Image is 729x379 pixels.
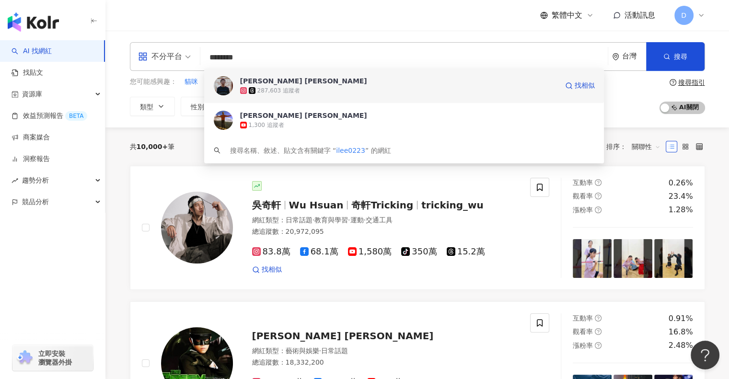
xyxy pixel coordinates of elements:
span: search [214,147,220,154]
span: question-circle [595,328,602,335]
span: · [319,347,321,355]
span: question-circle [595,315,602,322]
span: 68.1萬 [300,247,338,257]
div: 23.4% [669,191,693,202]
span: 15.2萬 [447,247,485,257]
span: 觀看率 [573,328,593,335]
button: 搜尋 [646,42,705,71]
img: post-image [654,239,693,278]
span: 教育與學習 [314,216,348,224]
span: appstore [138,52,148,61]
div: 搜尋名稱、敘述、貼文含有關鍵字 “ ” 的網紅 [230,145,391,156]
img: KOL Avatar [161,192,233,264]
span: 10,000+ [137,143,168,150]
span: 漲粉率 [573,342,593,349]
img: KOL Avatar [214,111,233,130]
div: 0.26% [669,178,693,188]
span: environment [612,53,619,60]
span: 日常話題 [286,216,312,224]
div: 共 筆 [130,143,175,150]
span: 1,580萬 [348,247,392,257]
span: rise [12,177,18,184]
span: 運動 [350,216,363,224]
span: question-circle [595,342,602,349]
div: 不分平台 [138,49,182,64]
a: 洞察報告 [12,154,50,164]
span: question-circle [670,79,676,86]
span: 互動率 [573,314,593,322]
span: question-circle [595,207,602,213]
span: 找相似 [575,81,595,91]
a: searchAI 找網紅 [12,46,52,56]
span: 資源庫 [22,83,42,105]
a: 找相似 [565,76,595,95]
a: 商案媒合 [12,133,50,142]
span: 找相似 [262,265,282,275]
div: 0.91% [669,313,693,324]
span: question-circle [595,179,602,186]
span: 性別 [191,103,204,111]
span: D [681,10,686,21]
div: 287,603 追蹤者 [257,87,300,95]
div: [PERSON_NAME] [PERSON_NAME] [240,111,367,120]
span: [PERSON_NAME] [PERSON_NAME] [252,330,434,342]
div: 總追蹤數 ： 18,332,200 [252,358,519,368]
span: tricking_wu [421,199,484,211]
div: 1.28% [669,205,693,215]
span: · [348,216,350,224]
span: 繁體中文 [552,10,582,21]
span: 立即安裝 瀏覽器外掛 [38,349,72,367]
img: chrome extension [15,350,34,366]
a: KOL Avatar吳奇軒Wu Hsuan奇軒Trickingtricking_wu網紅類型：日常話題·教育與學習·運動·交通工具總追蹤數：20,972,09583.8萬68.1萬1,580萬3... [130,166,705,290]
a: 找相似 [252,265,282,275]
span: · [363,216,365,224]
span: ilee0223 [336,147,365,154]
button: 貓咪 [184,77,198,87]
a: 找貼文 [12,68,43,78]
span: 83.8萬 [252,247,290,257]
div: 網紅類型 ： [252,346,519,356]
span: 吳奇軒 [252,199,281,211]
span: Wu Hsuan [289,199,344,211]
img: post-image [613,239,652,278]
button: 性別 [181,97,226,116]
span: · [312,216,314,224]
iframe: Help Scout Beacon - Open [691,341,719,369]
span: 您可能感興趣： [130,77,177,87]
span: question-circle [595,193,602,199]
img: post-image [573,239,612,278]
button: 類型 [130,97,175,116]
img: logo [8,12,59,32]
div: 搜尋指引 [678,79,705,86]
span: 貓咪 [185,77,198,87]
span: 350萬 [401,247,437,257]
div: 總追蹤數 ： 20,972,095 [252,227,519,237]
span: 活動訊息 [625,11,655,20]
img: KOL Avatar [214,76,233,95]
div: 網紅類型 ： [252,216,519,225]
span: 漲粉率 [573,206,593,214]
span: 搜尋 [674,53,687,60]
div: 排序： [606,139,666,154]
span: 觀看率 [573,192,593,200]
div: 台灣 [622,52,646,60]
span: 交通工具 [366,216,393,224]
div: [PERSON_NAME] [PERSON_NAME] [240,76,367,86]
span: 日常話題 [321,347,348,355]
div: 16.8% [669,327,693,337]
span: 奇軒Tricking [351,199,413,211]
span: 藝術與娛樂 [286,347,319,355]
span: 互動率 [573,179,593,186]
span: 關聯性 [632,139,660,154]
span: 趨勢分析 [22,170,49,191]
a: 效益預測報告BETA [12,111,87,121]
div: 1,300 追蹤者 [249,121,284,129]
span: 競品分析 [22,191,49,213]
a: chrome extension立即安裝 瀏覽器外掛 [12,345,93,371]
span: 類型 [140,103,153,111]
div: 2.48% [669,340,693,351]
